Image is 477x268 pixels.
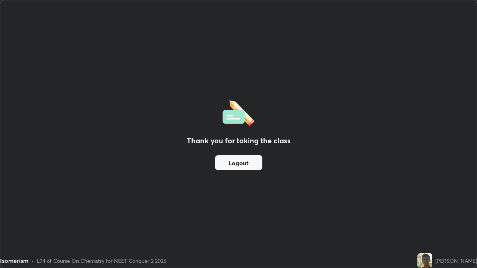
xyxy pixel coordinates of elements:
[215,155,262,170] button: Logout
[435,257,477,265] div: [PERSON_NAME]
[222,98,255,126] img: offlineFeedback.1438e8b3.svg
[31,257,34,265] div: •
[37,257,167,265] div: L94 of Course On Chemistry for NEET Conquer 2 2026
[417,253,432,268] img: fba4d28887b045a8b942f0c1c28c138a.jpg
[187,135,291,146] h2: Thank you for taking the class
